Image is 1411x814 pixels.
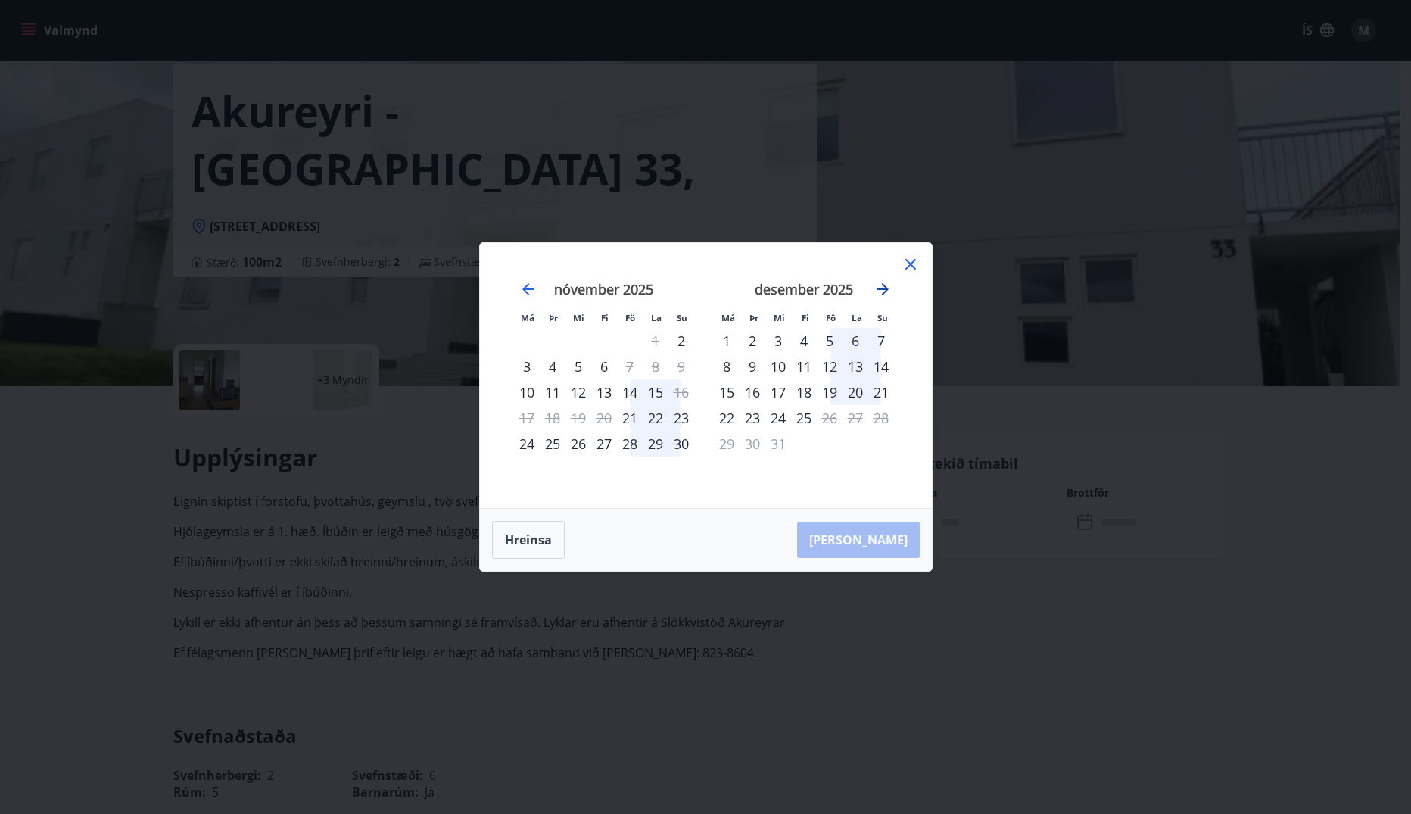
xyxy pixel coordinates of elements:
[868,328,894,354] div: 7
[625,312,635,323] small: Fö
[617,354,643,379] div: Aðeins útritun í boði
[651,312,662,323] small: La
[591,431,617,457] div: 27
[714,431,740,457] td: Not available. mánudagur, 29. desember 2025
[540,379,565,405] div: 11
[765,328,791,354] div: 3
[591,354,617,379] div: 6
[540,354,565,379] td: Choose þriðjudagur, 4. nóvember 2025 as your check-in date. It’s available.
[721,312,735,323] small: Má
[565,431,591,457] div: 26
[765,354,791,379] td: Choose miðvikudagur, 10. desember 2025 as your check-in date. It’s available.
[643,431,668,457] div: 29
[868,354,894,379] td: Choose sunnudagur, 14. desember 2025 as your check-in date. It’s available.
[514,431,540,457] td: Choose mánudagur, 24. nóvember 2025 as your check-in date. It’s available.
[668,405,694,431] div: 23
[540,379,565,405] td: Choose þriðjudagur, 11. nóvember 2025 as your check-in date. It’s available.
[765,405,791,431] td: Choose miðvikudagur, 24. desember 2025 as your check-in date. It’s available.
[591,431,617,457] td: Choose fimmtudagur, 27. nóvember 2025 as your check-in date. It’s available.
[668,405,694,431] td: Choose sunnudagur, 23. nóvember 2025 as your check-in date. It’s available.
[514,431,540,457] div: 24
[817,354,843,379] td: Choose föstudagur, 12. desember 2025 as your check-in date. It’s available.
[868,379,894,405] td: Choose sunnudagur, 21. desember 2025 as your check-in date. It’s available.
[565,431,591,457] td: Choose miðvikudagur, 26. nóvember 2025 as your check-in date. It’s available.
[565,354,591,379] div: 5
[817,379,843,405] div: 19
[643,328,668,354] td: Not available. laugardagur, 1. nóvember 2025
[843,405,868,431] td: Not available. laugardagur, 27. desember 2025
[549,312,558,323] small: Þr
[868,379,894,405] div: 21
[740,431,765,457] td: Not available. þriðjudagur, 30. desember 2025
[591,405,617,431] td: Not available. fimmtudagur, 20. nóvember 2025
[714,328,740,354] div: 1
[668,431,694,457] div: 30
[740,328,765,354] div: 2
[765,379,791,405] div: 17
[740,354,765,379] td: Choose þriðjudagur, 9. desember 2025 as your check-in date. It’s available.
[843,354,868,379] div: 13
[617,354,643,379] td: Not available. föstudagur, 7. nóvember 2025
[740,379,765,405] div: 16
[668,431,694,457] td: Choose sunnudagur, 30. nóvember 2025 as your check-in date. It’s available.
[740,405,765,431] div: 23
[874,280,892,298] div: Move forward to switch to the next month.
[791,379,817,405] div: 18
[868,405,894,431] td: Not available. sunnudagur, 28. desember 2025
[817,328,843,354] td: Choose föstudagur, 5. desember 2025 as your check-in date. It’s available.
[714,405,740,431] td: Choose mánudagur, 22. desember 2025 as your check-in date. It’s available.
[617,405,643,431] td: Choose föstudagur, 21. nóvember 2025 as your check-in date. It’s available.
[591,379,617,405] td: Choose fimmtudagur, 13. nóvember 2025 as your check-in date. It’s available.
[749,312,758,323] small: Þr
[843,354,868,379] td: Choose laugardagur, 13. desember 2025 as your check-in date. It’s available.
[740,379,765,405] td: Choose þriðjudagur, 16. desember 2025 as your check-in date. It’s available.
[843,379,868,405] div: 20
[540,405,565,431] td: Not available. þriðjudagur, 18. nóvember 2025
[755,280,853,298] strong: desember 2025
[765,379,791,405] td: Choose miðvikudagur, 17. desember 2025 as your check-in date. It’s available.
[843,328,868,354] div: 6
[514,354,540,379] div: 3
[791,379,817,405] td: Choose fimmtudagur, 18. desember 2025 as your check-in date. It’s available.
[868,328,894,354] td: Choose sunnudagur, 7. desember 2025 as your check-in date. It’s available.
[817,405,843,431] td: Not available. föstudagur, 26. desember 2025
[643,379,668,405] div: 15
[843,328,868,354] td: Choose laugardagur, 6. desember 2025 as your check-in date. It’s available.
[791,328,817,354] td: Choose fimmtudagur, 4. desember 2025 as your check-in date. It’s available.
[714,379,740,405] div: 15
[573,312,584,323] small: Mi
[514,354,540,379] td: Choose mánudagur, 3. nóvember 2025 as your check-in date. It’s available.
[601,312,609,323] small: Fi
[514,405,540,431] td: Not available. mánudagur, 17. nóvember 2025
[852,312,862,323] small: La
[817,328,843,354] div: 5
[565,379,591,405] td: Choose miðvikudagur, 12. nóvember 2025 as your check-in date. It’s available.
[565,379,591,405] div: 12
[765,405,791,431] div: 24
[554,280,653,298] strong: nóvember 2025
[817,354,843,379] div: 12
[617,405,643,431] div: Aðeins innritun í boði
[817,405,843,431] div: Aðeins útritun í boði
[714,379,740,405] td: Choose mánudagur, 15. desember 2025 as your check-in date. It’s available.
[617,431,643,457] div: 28
[791,405,817,431] div: 25
[643,405,668,431] div: 22
[591,379,617,405] div: 13
[492,521,565,559] button: Hreinsa
[498,261,914,490] div: Calendar
[765,328,791,354] td: Choose miðvikudagur, 3. desember 2025 as your check-in date. It’s available.
[740,405,765,431] td: Choose þriðjudagur, 23. desember 2025 as your check-in date. It’s available.
[565,354,591,379] td: Choose miðvikudagur, 5. nóvember 2025 as your check-in date. It’s available.
[643,405,668,431] td: Choose laugardagur, 22. nóvember 2025 as your check-in date. It’s available.
[791,328,817,354] div: 4
[791,405,817,431] td: Choose fimmtudagur, 25. desember 2025 as your check-in date. It’s available.
[843,379,868,405] td: Choose laugardagur, 20. desember 2025 as your check-in date. It’s available.
[591,354,617,379] td: Choose fimmtudagur, 6. nóvember 2025 as your check-in date. It’s available.
[714,405,740,431] div: 22
[514,379,540,405] td: Choose mánudagur, 10. nóvember 2025 as your check-in date. It’s available.
[765,354,791,379] div: 10
[714,328,740,354] td: Choose mánudagur, 1. desember 2025 as your check-in date. It’s available.
[521,312,534,323] small: Má
[668,379,694,405] div: Aðeins útritun í boði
